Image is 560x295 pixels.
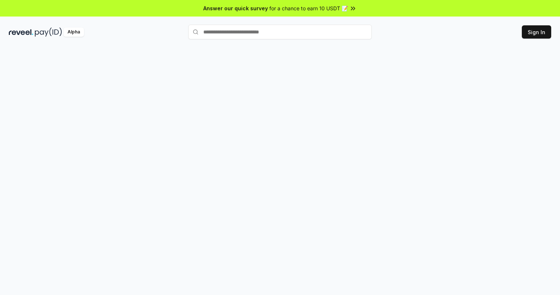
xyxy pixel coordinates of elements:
div: Alpha [63,28,84,37]
span: for a chance to earn 10 USDT 📝 [269,4,348,12]
img: reveel_dark [9,28,33,37]
img: pay_id [35,28,62,37]
button: Sign In [522,25,551,39]
span: Answer our quick survey [203,4,268,12]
